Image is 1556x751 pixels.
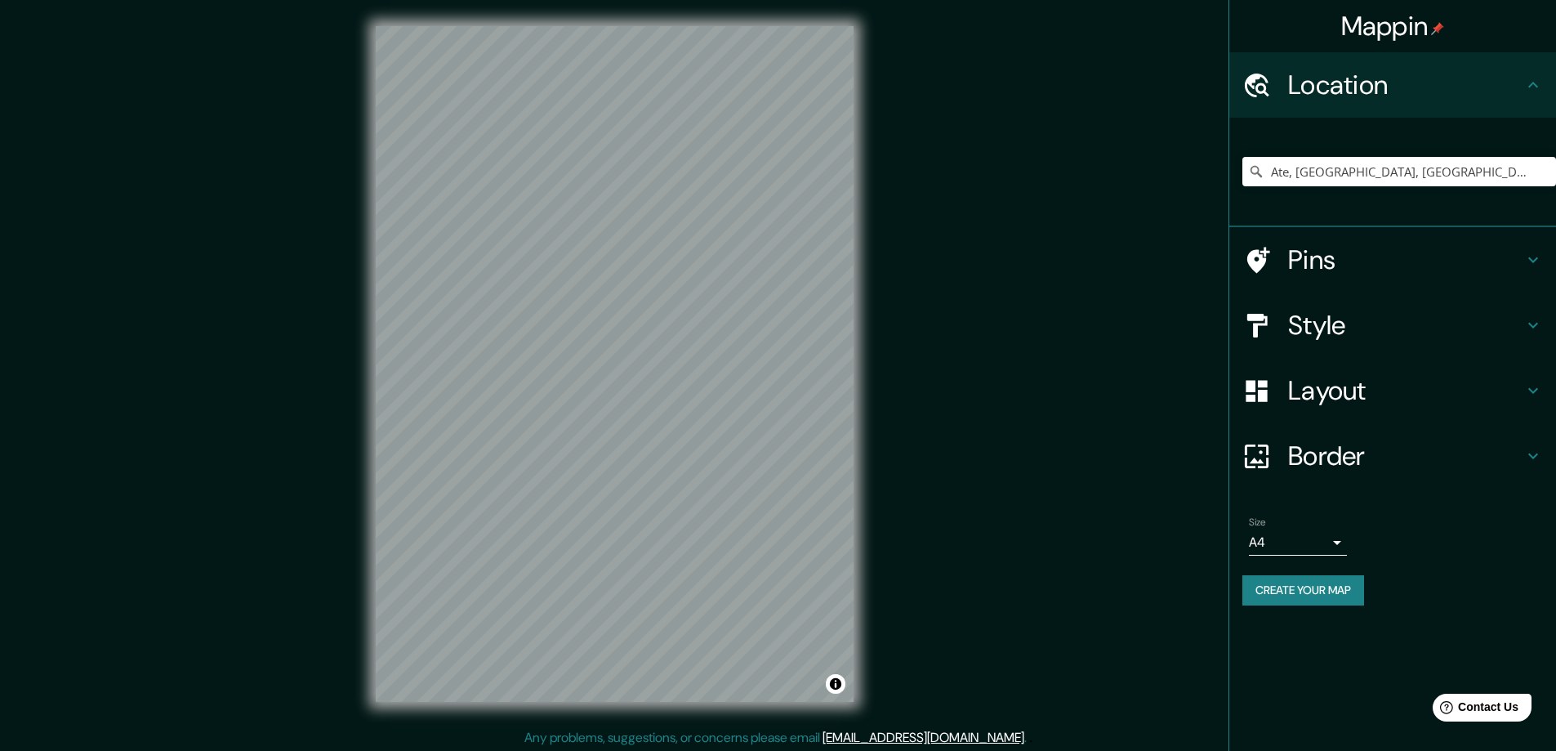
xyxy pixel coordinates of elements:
div: Style [1229,293,1556,358]
div: . [1029,728,1032,748]
h4: Mappin [1341,10,1445,42]
h4: Border [1288,440,1523,472]
div: Layout [1229,358,1556,423]
div: Border [1229,423,1556,489]
p: Any problems, suggestions, or concerns please email . [524,728,1027,748]
canvas: Map [376,26,854,702]
a: [EMAIL_ADDRESS][DOMAIN_NAME] [823,729,1024,746]
label: Size [1249,516,1266,530]
div: A4 [1249,530,1347,556]
button: Create your map [1242,575,1364,606]
h4: Location [1288,69,1523,101]
h4: Pins [1288,244,1523,276]
div: Pins [1229,227,1556,293]
img: pin-icon.png [1431,22,1444,35]
input: Pick your city or area [1242,157,1556,186]
div: . [1027,728,1029,748]
div: Location [1229,52,1556,118]
button: Toggle attribution [826,674,845,694]
h4: Style [1288,309,1523,342]
h4: Layout [1288,374,1523,407]
iframe: Help widget launcher [1411,687,1538,733]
